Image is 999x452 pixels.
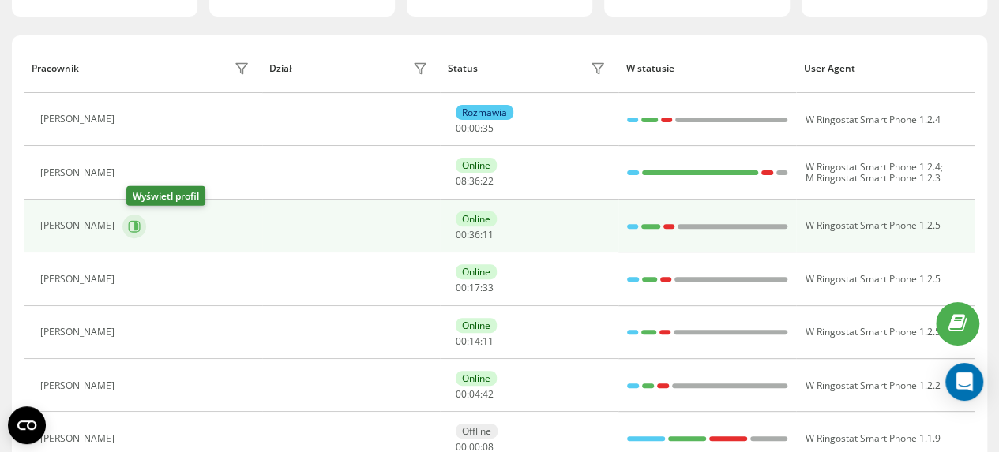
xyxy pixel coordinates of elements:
[456,176,494,187] div: : :
[483,121,494,135] span: 35
[483,281,494,294] span: 33
[625,63,789,74] div: W statusie
[448,63,478,74] div: Status
[40,380,118,391] div: [PERSON_NAME]
[456,424,498,439] div: Offline
[8,406,46,444] button: Open CMP widget
[40,220,118,231] div: [PERSON_NAME]
[469,334,480,348] span: 14
[456,334,467,348] span: 00
[40,167,118,178] div: [PERSON_NAME]
[805,379,940,392] span: W Ringostat Smart Phone 1.2.2
[805,431,940,445] span: W Ringostat Smart Phone 1.1.9
[945,363,983,401] div: Open Intercom Messenger
[805,113,940,126] span: W Ringostat Smart Phone 1.2.4
[456,230,494,241] div: : :
[456,318,497,333] div: Online
[456,387,467,401] span: 00
[456,174,467,188] span: 08
[483,387,494,401] span: 42
[456,211,497,226] div: Online
[469,387,480,401] span: 04
[805,219,940,232] span: W Ringostat Smart Phone 1.2.5
[804,63,967,74] div: User Agent
[456,158,497,173] div: Online
[483,174,494,188] span: 22
[805,325,940,338] span: W Ringostat Smart Phone 1.2.5
[456,336,494,347] div: : :
[126,186,205,206] div: Wyświetl profil
[456,228,467,241] span: 00
[469,228,480,241] span: 36
[456,105,513,120] div: Rozmawia
[456,281,467,294] span: 00
[40,274,118,285] div: [PERSON_NAME]
[469,281,480,294] span: 17
[456,282,494,293] div: : :
[40,433,118,444] div: [PERSON_NAME]
[805,272,940,286] span: W Ringostat Smart Phone 1.2.5
[805,171,940,185] span: M Ringostat Smart Phone 1.2.3
[456,371,497,386] div: Online
[32,63,79,74] div: Pracownik
[469,121,480,135] span: 00
[456,264,497,279] div: Online
[269,63,291,74] div: Dział
[456,389,494,400] div: : :
[456,123,494,134] div: : :
[456,121,467,135] span: 00
[483,334,494,348] span: 11
[805,160,940,174] span: W Ringostat Smart Phone 1.2.4
[40,114,118,125] div: [PERSON_NAME]
[469,174,480,188] span: 36
[40,327,118,338] div: [PERSON_NAME]
[483,228,494,241] span: 11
